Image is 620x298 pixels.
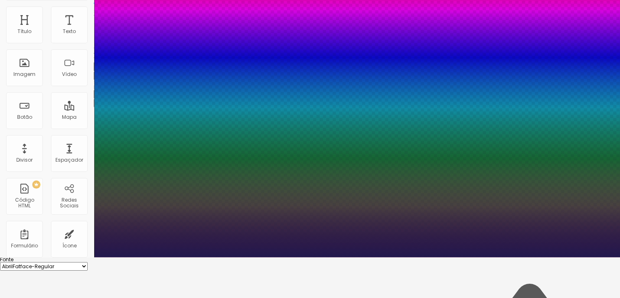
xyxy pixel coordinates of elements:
[18,29,31,34] div: Título
[55,157,83,163] div: Espaçador
[62,243,77,249] div: Ícone
[62,114,77,120] div: Mapa
[53,197,85,209] div: Redes Sociais
[62,71,77,77] div: Vídeo
[17,114,32,120] div: Botão
[16,157,33,163] div: Divisor
[8,197,40,209] div: Código HTML
[63,29,76,34] div: Texto
[13,71,35,77] div: Imagem
[11,243,38,249] div: Formulário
